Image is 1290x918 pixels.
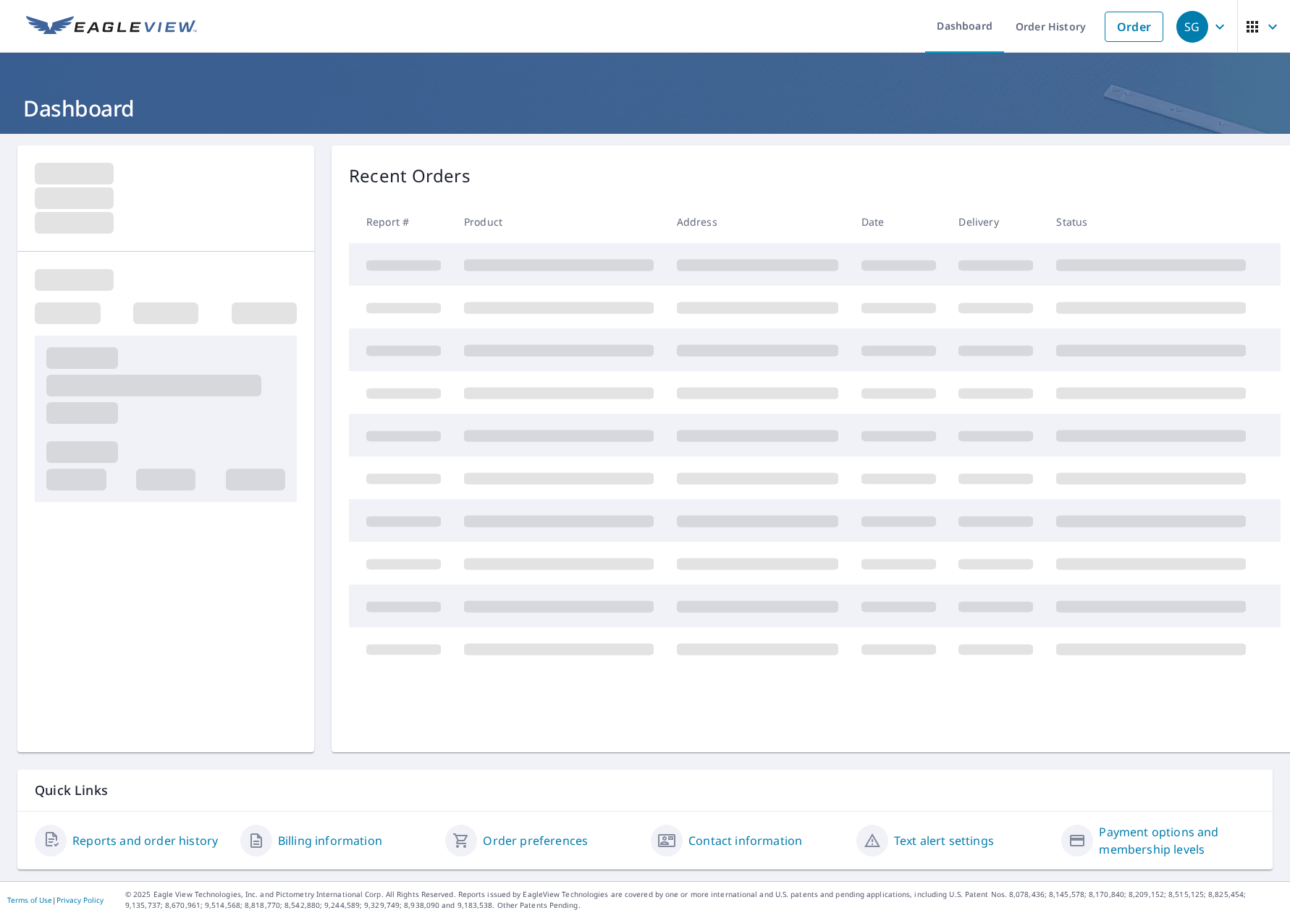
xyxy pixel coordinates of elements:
a: Privacy Policy [56,895,104,905]
a: Billing information [278,832,382,849]
a: Reports and order history [72,832,218,849]
th: Date [850,200,948,243]
th: Delivery [947,200,1045,243]
a: Terms of Use [7,895,52,905]
img: EV Logo [26,16,197,38]
h1: Dashboard [17,93,1273,123]
th: Report # [349,200,452,243]
th: Status [1045,200,1257,243]
p: Quick Links [35,781,1255,799]
div: SG [1176,11,1208,43]
th: Address [665,200,850,243]
a: Contact information [688,832,802,849]
a: Order [1105,12,1163,42]
a: Text alert settings [894,832,994,849]
p: © 2025 Eagle View Technologies, Inc. and Pictometry International Corp. All Rights Reserved. Repo... [125,889,1283,911]
a: Payment options and membership levels [1099,823,1255,858]
th: Product [452,200,665,243]
p: Recent Orders [349,163,471,189]
a: Order preferences [483,832,588,849]
p: | [7,896,104,904]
